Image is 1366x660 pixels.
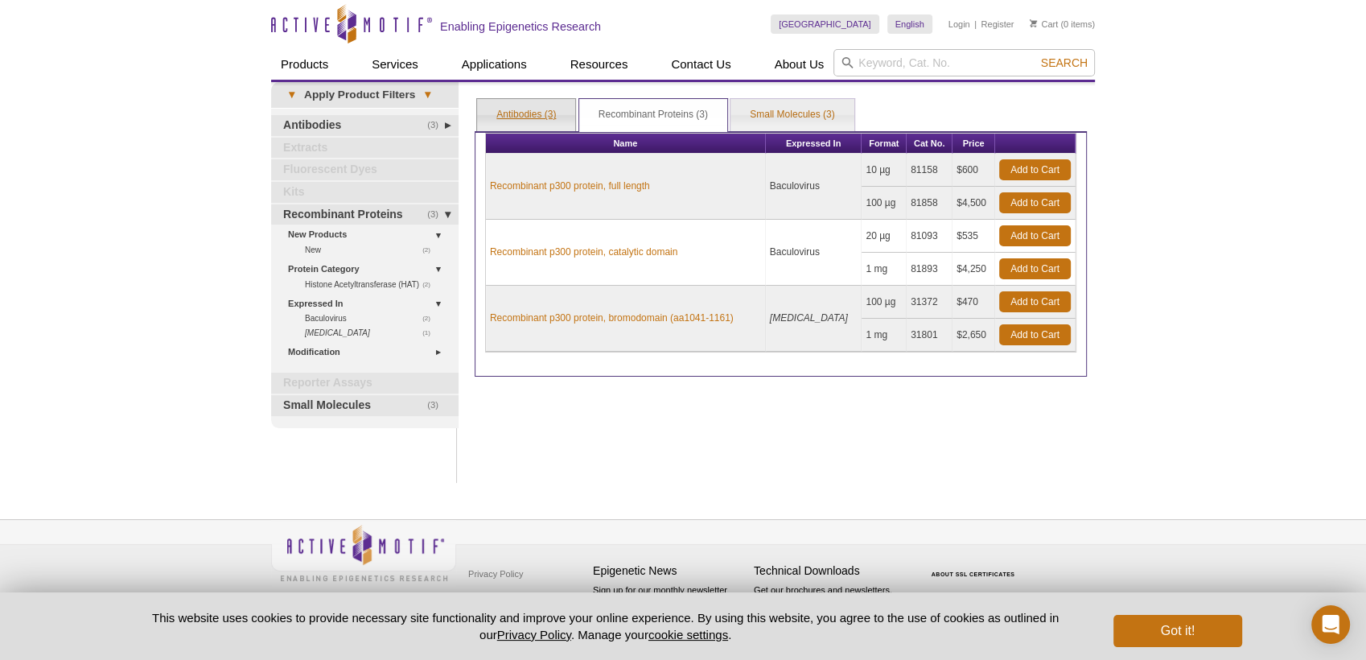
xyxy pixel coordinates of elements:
th: Price [952,134,995,154]
p: Sign up for our monthly newsletter highlighting recent publications in the field of epigenetics. [593,584,746,638]
i: [MEDICAL_DATA] [305,328,370,337]
a: (2)Histone Acetyltransferase (HAT) [305,278,439,291]
a: English [887,14,932,34]
td: $4,250 [952,253,995,286]
span: (2) [422,311,439,325]
input: Keyword, Cat. No. [833,49,1095,76]
a: Expressed In [288,295,449,312]
td: Baculovirus [766,220,862,286]
td: 31801 [907,319,952,352]
td: 10 µg [862,154,907,187]
td: 100 µg [862,286,907,319]
td: 31372 [907,286,952,319]
td: Baculovirus [766,154,862,220]
td: $2,650 [952,319,995,352]
button: cookie settings [648,628,728,641]
span: ▾ [279,88,304,102]
a: Add to Cart [999,225,1071,246]
table: Click to Verify - This site chose Symantec SSL for secure e-commerce and confidential communicati... [915,548,1035,584]
a: ▾Apply Product Filters▾ [271,82,459,108]
h4: Technical Downloads [754,564,907,578]
a: Contact Us [661,49,740,80]
a: ABOUT SSL CERTIFICATES [932,571,1015,577]
a: Protein Category [288,261,449,278]
p: This website uses cookies to provide necessary site functionality and improve your online experie... [124,609,1087,643]
a: Privacy Policy [497,628,571,641]
span: Search [1041,56,1088,69]
a: Antibodies (3) [477,99,575,131]
a: (1) [MEDICAL_DATA] [305,326,439,340]
a: Add to Cart [999,291,1071,312]
td: $4,500 [952,187,995,220]
a: Privacy Policy [464,562,527,586]
a: (2)New [305,243,439,257]
a: Applications [452,49,537,80]
td: 81858 [907,187,952,220]
a: (3)Recombinant Proteins [271,204,459,225]
span: (3) [427,115,447,136]
a: Recombinant p300 protein, bromodomain (aa1041-1161) [490,311,734,325]
th: Cat No. [907,134,952,154]
img: Active Motif, [271,520,456,585]
span: (3) [427,204,447,225]
a: About Us [765,49,834,80]
span: (3) [427,395,447,416]
a: Add to Cart [999,159,1071,180]
a: Recombinant p300 protein, full length [490,179,650,193]
a: Services [362,49,428,80]
a: Products [271,49,338,80]
td: 81158 [907,154,952,187]
td: 1 mg [862,319,907,352]
td: $535 [952,220,995,253]
span: (1) [422,326,439,340]
a: Add to Cart [999,258,1071,279]
a: Add to Cart [999,324,1071,345]
a: Small Molecules (3) [730,99,854,131]
img: Your Cart [1030,19,1037,27]
a: Recombinant p300 protein, catalytic domain [490,245,677,259]
p: Get our brochures and newsletters, or request them by mail. [754,584,907,625]
li: (0 items) [1030,14,1095,34]
a: New Products [288,226,449,243]
td: 1 mg [862,253,907,286]
th: Format [862,134,907,154]
a: Extracts [271,138,459,159]
a: Register [981,19,1014,30]
th: Expressed In [766,134,862,154]
h2: Enabling Epigenetics Research [440,19,601,34]
td: 20 µg [862,220,907,253]
a: Add to Cart [999,192,1071,213]
td: 100 µg [862,187,907,220]
a: (3)Small Molecules [271,395,459,416]
h4: Epigenetic News [593,564,746,578]
button: Search [1036,56,1092,70]
span: (2) [422,278,439,291]
span: (2) [422,243,439,257]
li: | [974,14,977,34]
a: [GEOGRAPHIC_DATA] [771,14,879,34]
a: Kits [271,182,459,203]
td: $470 [952,286,995,319]
th: Name [486,134,766,154]
td: 81893 [907,253,952,286]
td: $600 [952,154,995,187]
a: Fluorescent Dyes [271,159,459,180]
button: Got it! [1113,615,1242,647]
a: Modification [288,344,449,361]
a: Recombinant Proteins (3) [579,99,727,131]
i: [MEDICAL_DATA] [770,312,848,324]
a: Login [948,19,970,30]
span: ▾ [415,88,440,102]
a: Terms & Conditions [464,586,549,610]
a: Reporter Assays [271,373,459,394]
div: Open Intercom Messenger [1311,605,1350,644]
a: Resources [561,49,638,80]
a: (2)Baculovirus [305,311,439,325]
a: (3)Antibodies [271,115,459,136]
a: Cart [1030,19,1058,30]
td: 81093 [907,220,952,253]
